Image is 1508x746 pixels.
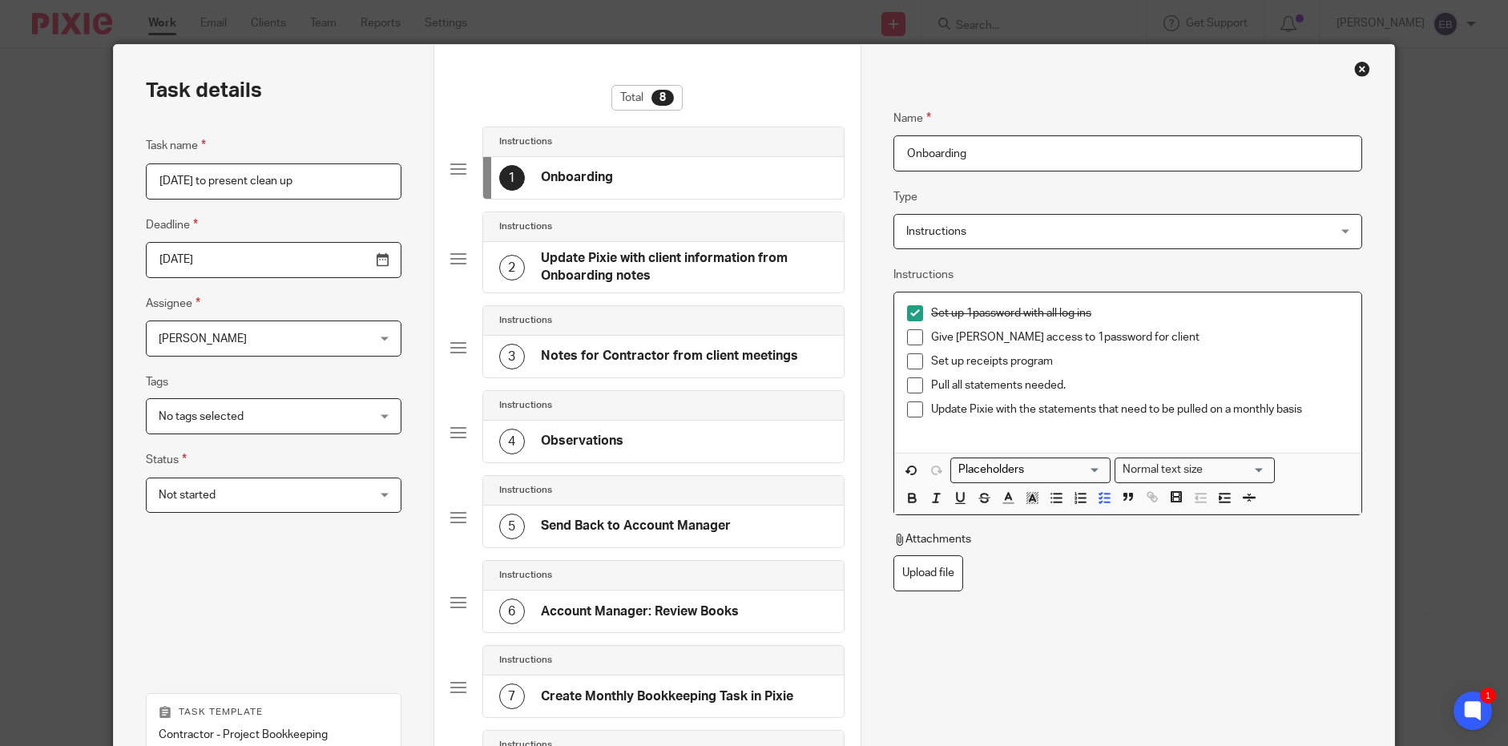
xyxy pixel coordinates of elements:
[146,163,401,200] input: Task name
[159,727,388,743] p: Contractor - Project Bookkeeping
[931,353,1349,369] p: Set up receipts program
[1208,462,1265,478] input: Search for option
[1115,458,1275,482] div: Text styles
[893,267,954,283] label: Instructions
[146,242,401,278] input: Use the arrow keys to pick a date
[499,514,525,539] div: 5
[499,569,552,582] h4: Instructions
[499,255,525,280] div: 2
[499,484,552,497] h4: Instructions
[499,344,525,369] div: 3
[499,314,552,327] h4: Instructions
[1119,462,1206,478] span: Normal text size
[651,90,674,106] div: 8
[146,294,200,313] label: Assignee
[499,165,525,191] div: 1
[159,411,244,422] span: No tags selected
[893,109,931,127] label: Name
[146,136,206,155] label: Task name
[159,706,388,719] p: Task template
[931,377,1349,393] p: Pull all statements needed.
[1354,61,1370,77] div: Close this dialog window
[499,135,552,148] h4: Instructions
[499,683,525,709] div: 7
[499,654,552,667] h4: Instructions
[541,518,731,534] h4: Send Back to Account Manager
[541,433,623,450] h4: Observations
[953,462,1101,478] input: Search for option
[146,77,262,104] h2: Task details
[541,688,793,705] h4: Create Monthly Bookkeeping Task in Pixie
[931,329,1349,345] p: Give [PERSON_NAME] access to 1password for client
[1115,458,1275,482] div: Search for option
[541,169,613,186] h4: Onboarding
[499,599,525,624] div: 6
[931,305,1349,321] p: Set up 1password with all log ins
[950,458,1111,482] div: Placeholders
[499,429,525,454] div: 4
[950,458,1111,482] div: Search for option
[931,401,1349,417] p: Update Pixie with the statements that need to be pulled on a monthly basis
[146,450,187,469] label: Status
[146,216,198,234] label: Deadline
[893,531,971,547] p: Attachments
[611,85,683,111] div: Total
[159,333,247,345] span: [PERSON_NAME]
[1480,688,1496,704] div: 1
[541,348,798,365] h4: Notes for Contractor from client meetings
[499,220,552,233] h4: Instructions
[893,555,963,591] label: Upload file
[906,226,966,237] span: Instructions
[541,603,739,620] h4: Account Manager: Review Books
[146,374,168,390] label: Tags
[541,250,829,284] h4: Update Pixie with client information from Onboarding notes
[499,399,552,412] h4: Instructions
[893,189,917,205] label: Type
[159,490,216,501] span: Not started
